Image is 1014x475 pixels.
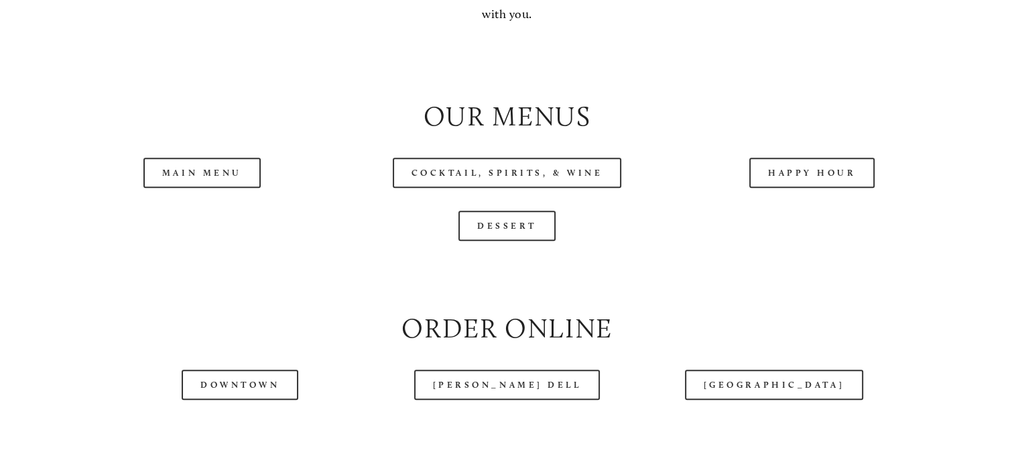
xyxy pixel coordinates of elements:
[414,370,600,400] a: [PERSON_NAME] Dell
[749,158,875,188] a: Happy Hour
[458,211,556,241] a: Dessert
[685,370,863,400] a: [GEOGRAPHIC_DATA]
[61,97,953,135] h2: Our Menus
[61,309,953,347] h2: Order Online
[393,158,622,188] a: Cocktail, Spirits, & Wine
[182,370,298,400] a: Downtown
[143,158,261,188] a: Main Menu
